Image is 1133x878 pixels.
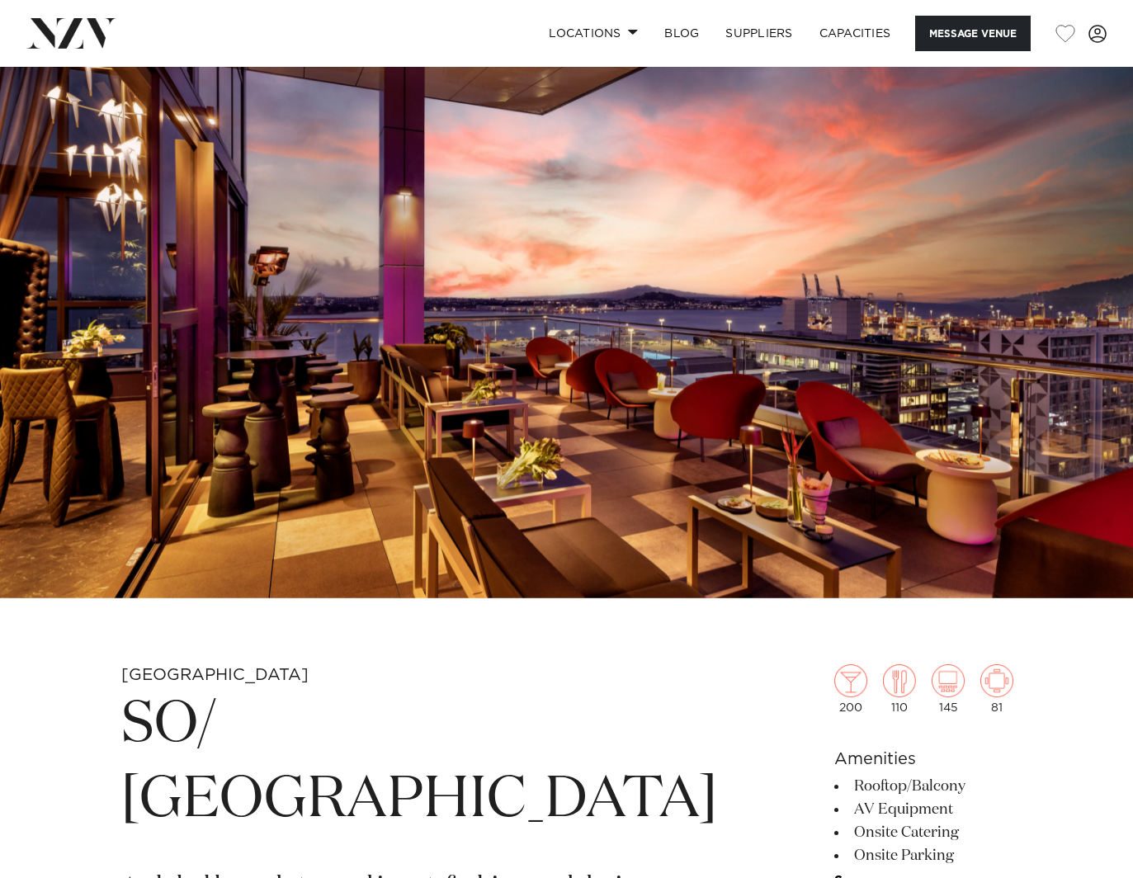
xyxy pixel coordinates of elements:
[932,664,965,697] img: theatre.png
[834,775,1013,798] li: Rooftop/Balcony
[26,18,116,48] img: nzv-logo.png
[932,664,965,714] div: 145
[712,16,805,51] a: SUPPLIERS
[834,664,867,714] div: 200
[834,798,1013,821] li: AV Equipment
[121,667,309,683] small: [GEOGRAPHIC_DATA]
[915,16,1031,51] button: Message Venue
[834,821,1013,844] li: Onsite Catering
[980,664,1013,697] img: meeting.png
[883,664,916,714] div: 110
[980,664,1013,714] div: 81
[806,16,904,51] a: Capacities
[834,664,867,697] img: cocktail.png
[834,747,1013,772] h6: Amenities
[834,844,1013,867] li: Onsite Parking
[536,16,651,51] a: Locations
[883,664,916,697] img: dining.png
[121,687,717,839] h1: SO/ [GEOGRAPHIC_DATA]
[651,16,712,51] a: BLOG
